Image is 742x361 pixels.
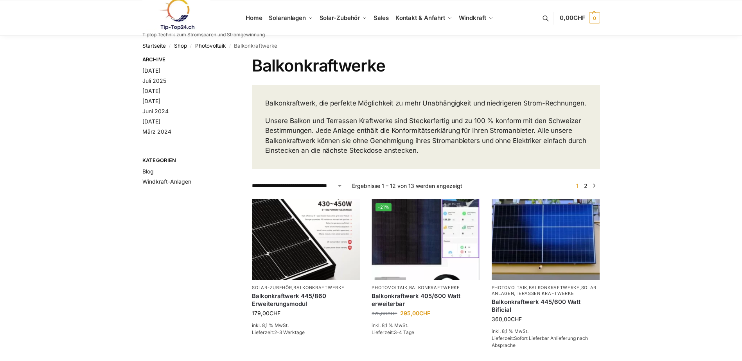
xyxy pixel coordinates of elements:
p: , [252,285,360,291]
a: [DATE] [142,118,160,125]
a: → [591,182,597,190]
a: März 2024 [142,128,171,135]
p: Unsere Balkon und Terrassen Kraftwerke sind Steckerfertig und zu 100 % konform mit den Schweizer ... [265,116,586,156]
a: -21%Steckerfertig Plug & Play mit 410 Watt [372,199,480,280]
p: , [372,285,480,291]
a: Windkraft-Anlagen [142,178,191,185]
a: [DATE] [142,98,160,104]
button: Close filters [220,56,225,65]
a: Balkonkraftwerke [529,285,580,290]
bdi: 360,00 [492,316,522,322]
a: [DATE] [142,67,160,74]
img: Solaranlage für den kleinen Balkon [492,199,600,280]
a: Solar-Zubehör [316,0,370,36]
p: inkl. 8,1 % MwSt. [252,322,360,329]
a: Balkonkraftwerke [409,285,460,290]
span: Lieferzeit: [492,335,588,348]
a: Blog [142,168,154,175]
a: Kontakt & Anfahrt [392,0,455,36]
a: Startseite [142,43,166,49]
p: Ergebnisse 1 – 12 von 13 werden angezeigt [352,182,462,190]
span: / [187,43,195,49]
span: / [226,43,234,49]
p: Balkonkraftwerk, die perfekte Möglichkeit zu mehr Unabhängigkeit und niedrigeren Strom-Rechnungen. [265,98,586,109]
span: Archive [142,56,220,64]
span: Seite 1 [574,182,580,189]
span: 3-4 Tage [394,329,414,335]
p: , , , [492,285,600,297]
p: inkl. 8,1 % MwSt. [372,322,480,329]
h1: Balkonkraftwerke [252,56,600,75]
a: Balkonkraftwerk 445/860 Erweiterungsmodul [252,292,360,307]
bdi: 295,00 [400,310,430,316]
span: CHF [511,316,522,322]
span: Lieferzeit: [372,329,414,335]
a: Balkonkraftwerk 405/600 Watt erweiterbar [372,292,480,307]
a: Balkonkraftwerk 445/600 Watt Bificial [492,298,600,313]
span: Lieferzeit: [252,329,305,335]
select: Shop-Reihenfolge [252,182,343,190]
a: Solaranlagen [492,285,597,296]
span: CHF [573,14,586,21]
a: Solaranlagen [266,0,316,36]
a: Shop [174,43,187,49]
span: 0 [589,13,600,23]
p: inkl. 8,1 % MwSt. [492,328,600,335]
a: [DATE] [142,88,160,94]
span: Sofort Lieferbar Anlieferung nach Absprache [492,335,588,348]
span: Windkraft [459,14,486,21]
span: 2-3 Werktage [274,329,305,335]
a: Photovoltaik [195,43,226,49]
a: Juni 2024 [142,108,169,114]
a: Photovoltaik [372,285,407,290]
a: 0,00CHF 0 [560,6,600,30]
a: Windkraft [455,0,496,36]
span: Kontakt & Anfahrt [395,14,445,21]
bdi: 179,00 [252,310,280,316]
span: 0,00 [560,14,585,21]
a: Sales [370,0,392,36]
span: Sales [374,14,389,21]
a: Terassen Kraftwerke [516,291,574,296]
img: Balkonkraftwerk 445/860 Erweiterungsmodul [252,199,360,280]
span: CHF [387,311,397,316]
span: Solar-Zubehör [320,14,360,21]
nav: Produkt-Seitennummerierung [571,182,600,190]
span: / [166,43,174,49]
span: Kategorien [142,157,220,164]
nav: Breadcrumb [142,36,600,56]
span: Solaranlagen [269,14,306,21]
img: Steckerfertig Plug & Play mit 410 Watt [372,199,480,280]
a: Balkonkraftwerke [293,285,344,290]
a: Juli 2025 [142,77,166,84]
a: Photovoltaik [492,285,527,290]
span: CHF [269,310,280,316]
a: Seite 2 [582,182,589,189]
bdi: 375,00 [372,311,397,316]
a: Solar-Zubehör [252,285,292,290]
p: Tiptop Technik zum Stromsparen und Stromgewinnung [142,32,265,37]
span: CHF [419,310,430,316]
